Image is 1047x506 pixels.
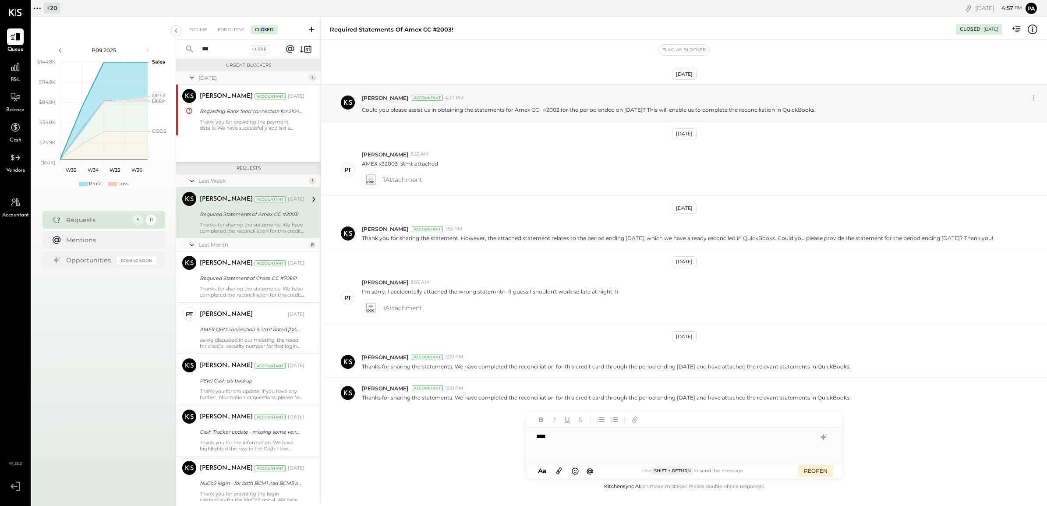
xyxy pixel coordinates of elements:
[7,46,24,54] span: Queue
[542,467,546,475] span: a
[66,236,152,244] div: Mentions
[362,225,408,233] span: [PERSON_NAME]
[200,222,304,234] div: Thanks for sharing the statements. We have completed the reconciliation for this credit card thro...
[200,274,302,283] div: Required Statement of Chase CC #7096!
[975,4,1022,12] div: [DATE]
[798,465,833,477] button: REOPEN
[152,92,166,99] text: OPEX
[651,467,693,475] span: Shift + Return
[152,98,165,104] text: Labor
[66,256,113,265] div: Opportunities
[66,167,76,173] text: W33
[362,151,408,158] span: [PERSON_NAME]
[200,376,302,385] div: P8w1 Cash o/s backup
[152,59,165,65] text: Sales
[412,95,443,101] div: Accountant
[983,26,998,32] div: [DATE]
[575,414,586,425] button: Strikethrough
[288,414,304,421] div: [DATE]
[186,310,193,318] div: PT
[89,180,102,188] div: Profit
[152,128,166,134] text: COGS
[445,95,464,102] span: 4:37 PM
[288,465,304,472] div: [DATE]
[543,107,546,113] span: #
[37,59,56,65] text: $144.8K
[629,414,640,425] button: Add URL
[2,212,29,219] span: Accountant
[562,414,573,425] button: Underline
[200,337,304,349] div: as we discussed in our meeting, the need for a social security number for that login means it nee...
[344,166,351,174] div: PT
[0,59,30,84] a: P&L
[198,74,307,81] div: [DATE]
[133,215,143,225] div: 5
[180,62,316,68] div: Urgent Blockers
[200,491,304,503] div: Thank you for providing the login credentials for the NuCo2 portal. We have successfully accessed...
[200,259,253,268] div: [PERSON_NAME]
[200,107,302,116] div: Regarding Bank feed connection for 2104 Amex CC#32003 is expired.
[131,167,142,173] text: W36
[362,394,851,401] p: Thanks for sharing the statements. We have completed the reconciliation for this credit card thro...
[659,45,709,55] button: Flag as Blocker
[330,25,453,34] div: Required Statements of Amex CC #2003!
[118,180,128,188] div: Loss
[200,439,304,452] div: Thank you for the information. We have highlighted the row in the Cash Flow Tracker corresponding...
[6,167,25,175] span: Vendors
[67,46,141,54] div: P09 2025
[362,106,816,114] p: Could you please assist us in obtaining the statements for Amex CC 2003 for the period ended on [...
[39,119,56,125] text: $54.8K
[672,128,697,139] div: [DATE]
[362,288,618,295] p: I'm sorry, I accidentally attached the wrong statemntn (I guess I shouldn't work so late at night !)
[66,216,128,224] div: Requests
[535,414,547,425] button: Bold
[39,139,56,145] text: $24.9K
[255,93,286,99] div: Accountant
[288,196,304,203] div: [DATE]
[672,331,697,342] div: [DATE]
[0,119,30,145] a: Cash
[535,466,549,476] button: Aa
[288,260,304,267] div: [DATE]
[180,165,316,171] div: Requests
[255,414,286,420] div: Accountant
[288,311,304,318] div: [DATE]
[412,226,443,232] div: Accountant
[255,465,286,471] div: Accountant
[608,414,620,425] button: Ordered List
[200,210,302,219] div: Required Statements of Amex CC #2003!
[200,388,304,400] div: Thank you for the update, if you have any further information or questions, please feel free to r...
[445,385,463,392] span: 1:00 PM
[200,428,302,436] div: Cash Tracker update - missing some vendor details
[6,106,25,114] span: Balance
[40,159,56,166] text: ($5.1K)
[0,28,30,54] a: Queue
[200,479,302,488] div: NuCo2 login - for both BCM1 nad BCM3 accounts
[110,167,120,173] text: W35
[255,363,286,369] div: Accountant
[309,177,316,184] div: 1
[117,256,156,265] div: Coming Soon
[198,241,307,248] div: Last Month
[383,299,422,317] span: 1 Attachment
[198,177,307,184] div: Last Week
[200,413,253,421] div: [PERSON_NAME]
[200,310,253,319] div: [PERSON_NAME]
[0,194,30,219] a: Accountant
[362,94,408,102] span: [PERSON_NAME]
[288,93,304,100] div: [DATE]
[362,354,408,361] span: [PERSON_NAME]
[255,260,286,266] div: Accountant
[410,151,429,158] span: 5:32 AM
[185,25,212,34] div: For Me
[309,74,316,81] div: 1
[587,467,594,475] span: @
[0,89,30,114] a: Balance
[960,26,980,33] div: Closed
[255,196,286,202] div: Accountant
[672,256,697,267] div: [DATE]
[1024,1,1038,15] button: Pa
[596,467,789,475] div: Use to send the message
[200,195,253,204] div: [PERSON_NAME]
[964,4,973,13] div: copy link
